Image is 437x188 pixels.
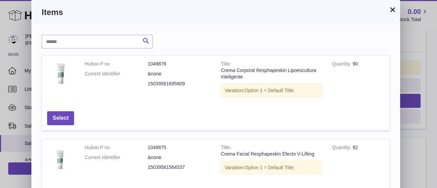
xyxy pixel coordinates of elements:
[221,84,322,98] div: Variation:
[85,154,148,161] dt: Current Identifier
[148,81,211,87] dd: 15039561695609
[221,61,231,68] strong: Title
[327,56,390,106] td: 90
[42,7,390,18] h3: Items
[85,144,148,151] dt: Huboo P no
[148,154,211,161] dd: &none
[244,88,295,93] span: Option 1 = Default Title;
[221,161,322,175] div: Variation:
[221,145,231,152] strong: Title
[332,61,353,68] strong: Quantity
[389,5,397,14] button: ×
[47,61,74,88] img: Crema Corporal Resphapeskin Lipoescultura Inteligente
[332,145,353,152] strong: Quantity
[221,67,322,80] div: Crema Corporal Resphapeskin Lipoescultura Inteligente
[47,144,74,174] img: Crema Facial Resphapeskin Efecto V-Lifting
[85,71,148,77] dt: Current Identifier
[244,165,295,170] span: Option 1 = Default Title;
[148,144,211,151] dd: 1049875
[148,164,211,171] dd: 15039561564537
[148,71,211,77] dd: &none
[85,61,148,67] dt: Huboo P no
[148,61,211,67] dd: 1049876
[47,111,74,125] button: Select
[327,139,390,183] td: 92
[221,151,322,157] div: Crema Facial Resphapeskin Efecto V-Lifting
